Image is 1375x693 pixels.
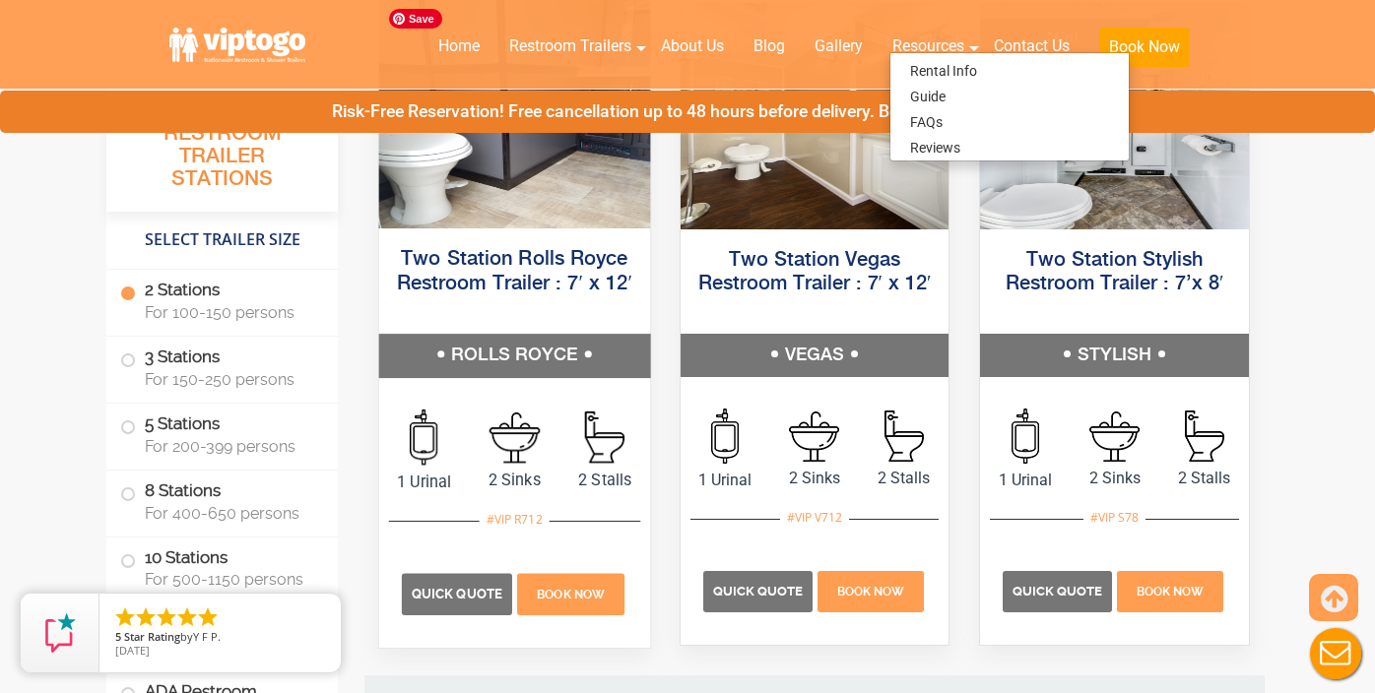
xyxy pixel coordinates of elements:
[145,504,314,523] span: For 400-650 persons
[490,411,541,463] img: an icon of sink
[193,629,221,644] span: Y F P.
[1296,614,1375,693] button: Live Chat
[1115,581,1226,599] a: Book Now
[681,469,770,492] span: 1 Urinal
[1099,28,1190,67] button: Book Now
[713,584,803,598] span: Quick Quote
[770,467,860,490] span: 2 Sinks
[1185,410,1224,462] img: an icon of stall
[397,249,632,293] a: Two Station Rolls Royce Restroom Trailer : 7′ x 12′
[1089,411,1140,462] img: an icon of sink
[113,605,137,629] li: 
[145,370,314,389] span: For 150-250 persons
[815,581,926,599] a: Book Now
[979,25,1084,68] a: Contact Us
[389,9,442,29] span: Save
[515,584,627,602] a: Book Now
[585,411,624,464] img: an icon of stall
[739,25,800,68] a: Blog
[780,505,849,531] div: #VIP V712
[1003,581,1115,599] a: Quick Quote
[379,470,470,493] span: 1 Urinal
[175,605,199,629] li: 
[402,584,515,602] a: Quick Quote
[1013,584,1102,598] span: Quick Quote
[890,109,962,135] a: FAQs
[1012,409,1039,464] img: an icon of urinal
[1137,585,1204,598] span: Book Now
[1006,250,1223,294] a: Two Station Stylish Restroom Trailer : 7’x 8′
[412,587,502,601] span: Quick Quote
[789,411,839,462] img: an icon of sink
[115,631,325,645] span: by
[681,334,949,377] h5: VEGAS
[1159,467,1249,490] span: 2 Stalls
[469,468,559,491] span: 2 Sinks
[559,468,650,491] span: 2 Stalls
[1070,467,1159,490] span: 2 Sinks
[120,471,324,532] label: 8 Stations
[711,409,739,464] img: an icon of urinal
[115,629,121,644] span: 5
[106,221,338,259] h4: Select Trailer Size
[646,25,739,68] a: About Us
[537,588,605,601] span: Book Now
[800,25,878,68] a: Gallery
[145,437,314,456] span: For 200-399 persons
[884,410,924,462] img: an icon of stall
[878,25,979,68] a: Resources
[379,334,650,377] h5: ROLLS ROYCE
[155,605,178,629] li: 
[698,250,932,294] a: Two Station Vegas Restroom Trailer : 7′ x 12′
[120,404,324,465] label: 5 Stations
[134,605,158,629] li: 
[106,94,338,212] h3: All Portable Restroom Trailer Stations
[145,303,314,322] span: For 100-150 persons
[703,581,816,599] a: Quick Quote
[980,469,1070,492] span: 1 Urinal
[120,537,324,598] label: 10 Stations
[494,25,646,68] a: Restroom Trailers
[115,643,150,658] span: [DATE]
[1083,505,1146,531] div: #VIP S78
[120,337,324,398] label: 3 Stations
[145,570,314,589] span: For 500-1150 persons
[837,585,904,598] span: Book Now
[890,135,980,160] a: Reviews
[480,507,550,533] div: #VIP R712
[424,25,494,68] a: Home
[890,58,997,84] a: Rental Info
[196,605,220,629] li: 
[859,467,949,490] span: 2 Stalls
[890,84,965,109] a: Guide
[980,334,1249,377] h5: STYLISH
[1084,25,1205,79] a: Book Now
[120,270,324,331] label: 2 Stations
[40,613,80,653] img: Review Rating
[124,629,180,644] span: Star Rating
[410,409,437,466] img: an icon of urinal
